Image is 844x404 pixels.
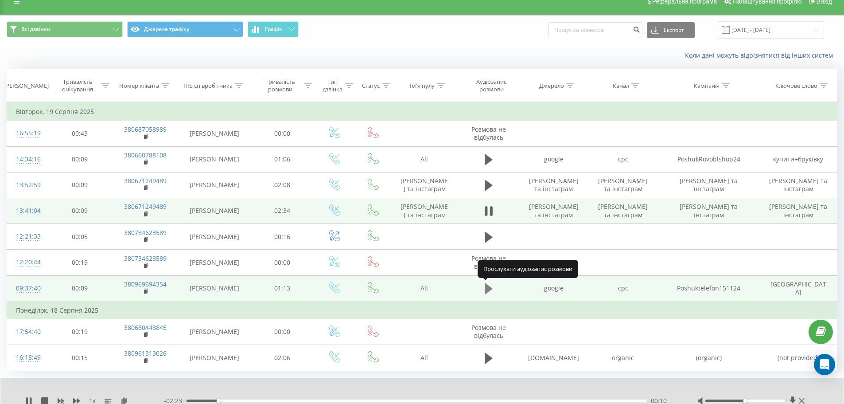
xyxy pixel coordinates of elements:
[179,198,250,224] td: [PERSON_NAME]
[7,103,837,121] td: Вівторок, 19 Серпня 2025
[124,177,167,185] a: 380671249489
[16,254,39,271] div: 12:20:44
[657,275,760,302] td: Poshuktelefon151124
[179,121,250,146] td: [PERSON_NAME]
[685,51,837,59] a: Коли дані можуть відрізнятися вiд інших систем
[814,354,835,375] div: Open Intercom Messenger
[322,78,343,93] div: Тип дзвінка
[48,198,112,224] td: 00:09
[471,254,506,271] span: Розмова не відбулась
[391,198,458,224] td: [PERSON_NAME] та інстаграм
[48,319,112,345] td: 00:19
[119,82,159,90] div: Номер клієнта
[183,82,233,90] div: ПІБ співробітника
[588,198,657,224] td: [PERSON_NAME] та інстаграм
[775,82,817,90] div: Ключове слово
[48,121,112,146] td: 00:43
[48,224,112,250] td: 00:05
[362,82,380,90] div: Статус
[258,78,302,93] div: Тривалість розмови
[248,21,299,37] button: Графік
[588,172,657,198] td: [PERSON_NAME] та інстаграм
[657,172,760,198] td: [PERSON_NAME] та інстаграм
[124,125,167,133] a: 380687058989
[519,172,588,198] td: [PERSON_NAME] та інстаграм
[250,319,315,345] td: 00:00
[250,345,315,371] td: 02:06
[48,275,112,302] td: 00:09
[471,125,506,141] span: Розмова не відбулась
[16,125,39,142] div: 16:55:19
[7,21,123,37] button: Всі дзвінки
[519,146,588,172] td: google
[760,275,837,302] td: [GEOGRAPHIC_DATA]
[391,345,458,371] td: All
[647,22,695,38] button: Експорт
[124,280,167,288] a: 380969694354
[250,250,315,275] td: 00:00
[613,82,629,90] div: Канал
[539,82,564,90] div: Джерело
[466,78,517,93] div: Аудіозапис розмови
[519,275,588,302] td: google
[471,323,506,340] span: Розмова не відбулась
[124,228,167,237] a: 380734623589
[127,21,243,37] button: Джерела трафіку
[760,146,837,172] td: купити+бруківку
[265,26,282,32] span: Графік
[391,275,458,302] td: All
[48,250,112,275] td: 00:19
[56,78,100,93] div: Тривалість очікування
[179,224,250,250] td: [PERSON_NAME]
[124,323,167,332] a: 380660448845
[16,202,39,220] div: 13:41:04
[391,146,458,172] td: All
[760,172,837,198] td: [PERSON_NAME] та інстаграм
[250,224,315,250] td: 00:16
[657,198,760,224] td: [PERSON_NAME] та інстаграм
[179,146,250,172] td: [PERSON_NAME]
[179,172,250,198] td: [PERSON_NAME]
[391,172,458,198] td: [PERSON_NAME] та інстаграм
[124,254,167,263] a: 380734623589
[16,323,39,341] div: 17:54:40
[7,302,837,319] td: Понеділок, 18 Серпня 2025
[760,198,837,224] td: [PERSON_NAME] та інстаграм
[16,228,39,245] div: 12:21:33
[16,280,39,297] div: 09:37:40
[16,177,39,194] div: 13:52:59
[16,349,39,366] div: 16:18:49
[250,146,315,172] td: 01:06
[124,151,167,159] a: 380660788108
[21,26,51,33] span: Всі дзвінки
[519,345,588,371] td: [DOMAIN_NAME]
[250,198,315,224] td: 02:34
[250,275,315,302] td: 01:13
[48,172,112,198] td: 00:09
[694,82,720,90] div: Кампанія
[179,250,250,275] td: [PERSON_NAME]
[48,345,112,371] td: 00:15
[4,82,49,90] div: [PERSON_NAME]
[179,345,250,371] td: [PERSON_NAME]
[16,151,39,168] div: 14:34:16
[743,399,747,403] div: Accessibility label
[48,146,112,172] td: 00:09
[588,146,657,172] td: cpc
[217,399,220,403] div: Accessibility label
[657,345,760,371] td: (organic)
[410,82,435,90] div: Ім'я пулу
[588,275,657,302] td: cpc
[124,202,167,211] a: 380671249489
[179,275,250,302] td: [PERSON_NAME]
[588,345,657,371] td: organic
[250,121,315,146] td: 00:00
[519,198,588,224] td: [PERSON_NAME] та інстаграм
[548,22,642,38] input: Пошук за номером
[124,349,167,357] a: 380961313026
[657,146,760,172] td: PoshukRovoblshop24
[250,172,315,198] td: 02:08
[760,345,837,371] td: (not provided)
[478,260,578,278] div: Прослухати аудіозапис розмови
[179,319,250,345] td: [PERSON_NAME]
